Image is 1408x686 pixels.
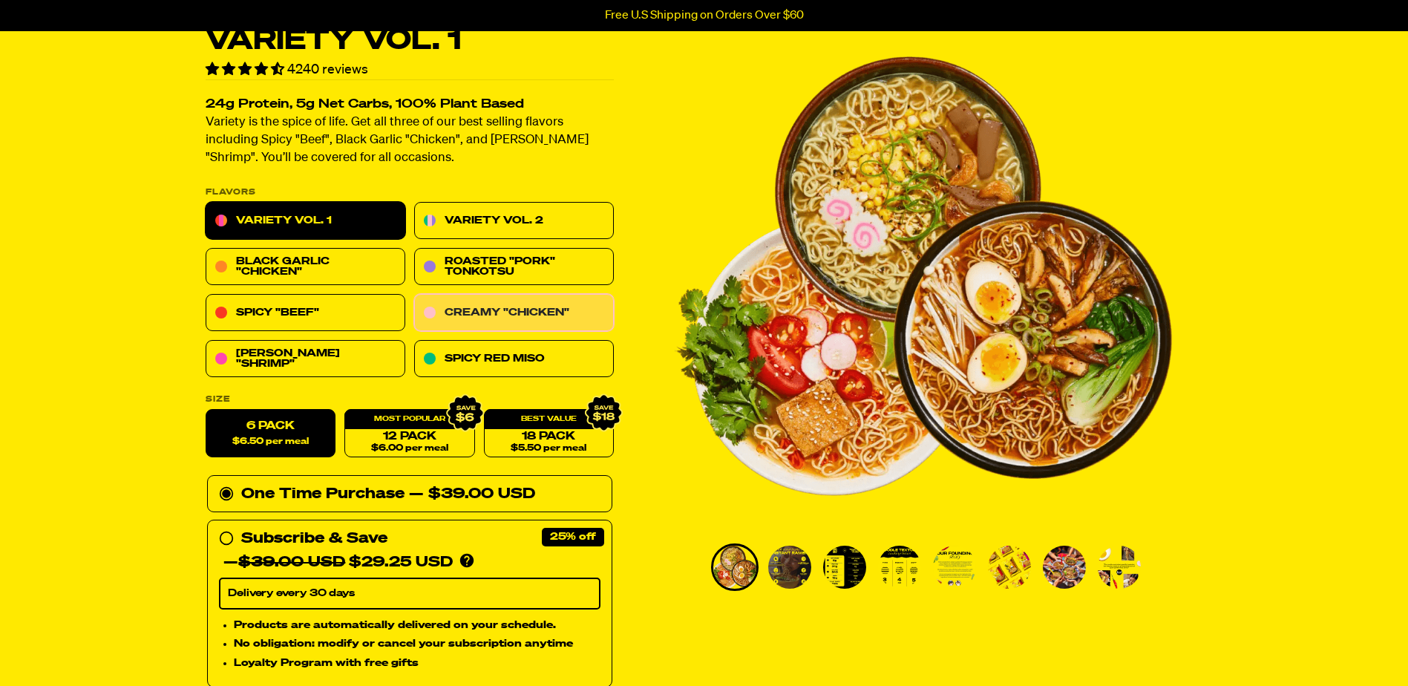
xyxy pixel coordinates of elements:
[206,295,405,332] a: Spicy "Beef"
[674,543,1173,591] div: PDP main carousel thumbnails
[605,9,804,22] p: Free U.S Shipping on Orders Over $60
[409,483,535,506] div: — $39.00 USD
[206,249,405,286] a: Black Garlic "Chicken"
[241,527,387,551] div: Subscribe & Save
[711,543,759,591] li: Go to slide 1
[370,444,448,454] span: $6.00 per meal
[931,543,978,591] li: Go to slide 5
[238,555,345,570] del: $39.00 USD
[7,618,157,679] iframe: Marketing Popup
[206,63,287,76] span: 4.55 stars
[234,617,600,633] li: Products are automatically delivered on your schedule.
[933,546,976,589] img: Variety Vol. 1
[988,546,1031,589] img: Variety Vol. 1
[674,27,1173,526] li: 1 of 8
[511,444,586,454] span: $5.50 per meal
[232,437,309,447] span: $6.50 per meal
[206,203,405,240] a: Variety Vol. 1
[674,27,1173,526] img: Variety Vol. 1
[206,341,405,378] a: [PERSON_NAME] "Shrimp"
[414,341,614,378] a: Spicy Red Miso
[287,63,368,76] span: 4240 reviews
[823,546,866,589] img: Variety Vol. 1
[878,546,921,589] img: Variety Vol. 1
[986,543,1033,591] li: Go to slide 6
[674,27,1173,526] div: PDP main carousel
[206,114,614,168] p: Variety is the spice of life. Get all three of our best selling flavors including Spicy "Beef", B...
[219,483,600,506] div: One Time Purchase
[344,410,474,458] a: 12 Pack$6.00 per meal
[414,249,614,286] a: Roasted "Pork" Tonkotsu
[219,578,600,610] select: Subscribe & Save —$39.00 USD$29.25 USD Products are automatically delivered on your schedule. No ...
[876,543,923,591] li: Go to slide 4
[414,295,614,332] a: Creamy "Chicken"
[766,543,813,591] li: Go to slide 2
[1096,543,1143,591] li: Go to slide 8
[1098,546,1141,589] img: Variety Vol. 1
[206,189,614,197] p: Flavors
[1043,546,1086,589] img: Variety Vol. 1
[1041,543,1088,591] li: Go to slide 7
[234,636,600,653] li: No obligation: modify or cancel your subscription anytime
[821,543,868,591] li: Go to slide 3
[234,656,600,672] li: Loyalty Program with free gifts
[414,203,614,240] a: Variety Vol. 2
[768,546,811,589] img: Variety Vol. 1
[223,551,453,575] div: — $29.25 USD
[206,410,335,458] label: 6 Pack
[206,396,614,404] label: Size
[713,546,756,589] img: Variety Vol. 1
[483,410,613,458] a: 18 Pack$5.50 per meal
[206,99,614,111] h2: 24g Protein, 5g Net Carbs, 100% Plant Based
[206,27,614,55] h1: Variety Vol. 1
